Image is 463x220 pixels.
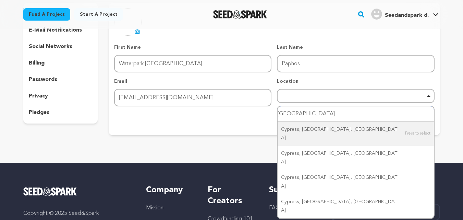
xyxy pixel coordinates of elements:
[29,59,45,67] p: billing
[114,55,271,72] input: First Name
[371,9,382,20] img: user.png
[370,7,440,20] a: Seedandspark d.'s Profile
[23,107,98,118] button: pledges
[277,55,434,72] input: Last Name
[23,187,77,196] img: Seed&Spark Logo
[29,92,48,100] p: privacy
[278,170,434,194] div: Cypress, [GEOGRAPHIC_DATA], [GEOGRAPHIC_DATA]
[114,44,271,51] p: First Name
[23,209,133,218] p: Copyright © 2025 Seed&Spark
[29,26,82,34] p: e-mail notifications
[269,205,282,211] a: FAQs
[74,8,123,21] a: Start a project
[114,89,271,106] input: Email
[213,10,267,19] a: Seed&Spark Homepage
[371,9,429,20] div: Seedandspark d.'s Profile
[146,185,194,196] h5: Company
[213,10,267,19] img: Seed&Spark Logo Dark Mode
[23,58,98,69] button: billing
[114,78,271,85] p: Email
[385,13,429,18] span: Seedandspark d.
[23,41,98,52] button: social networks
[29,108,49,117] p: pledges
[269,185,317,196] h5: Support
[277,44,434,51] p: Last Name
[23,25,98,36] button: e-mail notifications
[370,7,440,22] span: Seedandspark d.'s Profile
[29,76,57,84] p: passwords
[23,187,133,196] a: Seed&Spark Homepage
[278,194,434,218] div: Cypress, [GEOGRAPHIC_DATA], [GEOGRAPHIC_DATA]
[278,122,434,146] div: Cypress, [GEOGRAPHIC_DATA], [GEOGRAPHIC_DATA]
[146,205,163,211] a: Mission
[23,8,70,21] a: Fund a project
[23,74,98,85] button: passwords
[277,78,434,85] p: Location
[29,43,72,51] p: social networks
[208,185,255,207] h5: For Creators
[278,146,434,170] div: Cypress, [GEOGRAPHIC_DATA], [GEOGRAPHIC_DATA]
[23,91,98,102] button: privacy
[278,106,434,122] input: Start typing...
